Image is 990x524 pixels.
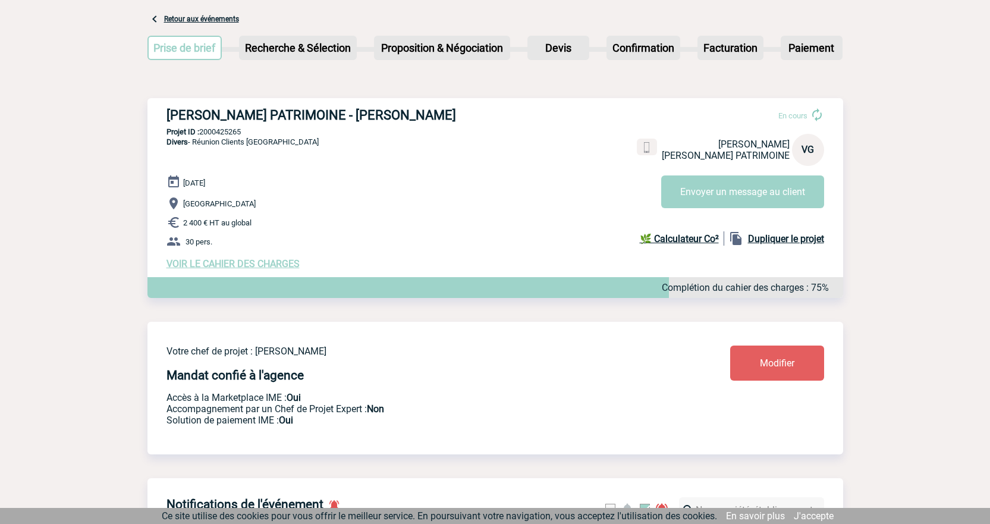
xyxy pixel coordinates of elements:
b: Oui [287,392,301,403]
b: Oui [279,415,293,426]
span: VG [802,144,814,155]
span: - Réunion Clients [GEOGRAPHIC_DATA] [166,137,319,146]
a: VOIR LE CAHIER DES CHARGES [166,258,300,269]
p: Prise de brief [149,37,221,59]
img: portable.png [642,142,652,153]
b: 🌿 Calculateur Co² [640,233,719,244]
a: 🌿 Calculateur Co² [640,231,724,246]
p: Confirmation [608,37,679,59]
h3: [PERSON_NAME] PATRIMOINE - [PERSON_NAME] [166,108,523,123]
span: Divers [166,137,188,146]
p: Recherche & Sélection [240,37,356,59]
span: 30 pers. [186,237,212,246]
span: [DATE] [183,178,205,187]
p: Facturation [699,37,762,59]
p: Votre chef de projet : [PERSON_NAME] [166,346,660,357]
span: Ce site utilise des cookies pour vous offrir le meilleur service. En poursuivant votre navigation... [162,510,717,522]
span: [PERSON_NAME] PATRIMOINE [662,150,790,161]
span: [PERSON_NAME] [718,139,790,150]
span: En cours [778,111,807,120]
h4: Mandat confié à l'agence [166,368,304,382]
span: [GEOGRAPHIC_DATA] [183,199,256,208]
img: file_copy-black-24dp.png [729,231,743,246]
a: Retour aux événements [164,15,239,23]
span: 2 400 € HT au global [183,218,252,227]
span: Modifier [760,357,794,369]
p: Proposition & Négociation [375,37,509,59]
button: Envoyer un message au client [661,175,824,208]
b: Projet ID : [166,127,199,136]
p: Prestation payante [166,403,660,415]
a: En savoir plus [726,510,785,522]
p: Devis [529,37,588,59]
p: Accès à la Marketplace IME : [166,392,660,403]
p: Conformité aux process achat client, Prise en charge de la facturation, Mutualisation de plusieur... [166,415,660,426]
a: J'accepte [794,510,834,522]
p: 2000425265 [147,127,843,136]
b: Non [367,403,384,415]
h4: Notifications de l'événement [166,497,323,512]
b: Dupliquer le projet [748,233,824,244]
p: Paiement [782,37,841,59]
